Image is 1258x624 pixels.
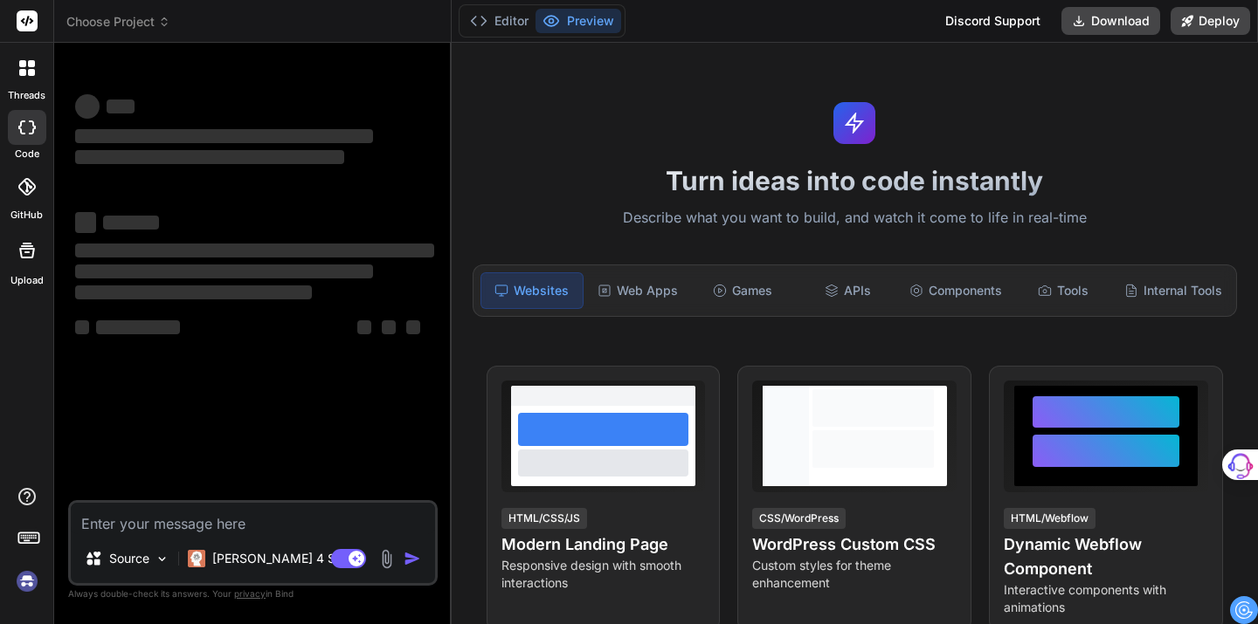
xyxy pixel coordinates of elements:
img: icon [404,550,421,567]
p: Always double-check its answers. Your in Bind [68,586,438,602]
div: Components [902,272,1009,309]
span: ‌ [75,264,373,278]
h4: Dynamic Webflow Component [1004,532,1208,581]
img: attachment [377,549,397,569]
span: ‌ [75,94,100,119]
label: GitHub [10,208,43,223]
span: privacy [234,588,266,599]
span: ‌ [75,150,344,164]
span: ‌ [96,320,180,334]
button: Preview [536,9,621,33]
p: Responsive design with smooth interactions [501,557,706,592]
div: Games [692,272,793,309]
div: Websites [480,272,584,309]
button: Download [1061,7,1160,35]
div: Tools [1013,272,1114,309]
p: Custom styles for theme enhancement [752,557,957,592]
label: threads [8,88,45,103]
button: Deploy [1171,7,1250,35]
img: Claude 4 Sonnet [188,550,205,567]
div: Internal Tools [1117,272,1229,309]
p: Interactive components with animations [1004,581,1208,616]
p: Source [109,550,149,567]
p: [PERSON_NAME] 4 S.. [212,550,342,567]
span: ‌ [75,129,373,143]
div: HTML/CSS/JS [501,508,587,529]
img: signin [12,566,42,596]
div: Discord Support [935,7,1051,35]
h4: WordPress Custom CSS [752,532,957,557]
span: ‌ [103,216,159,230]
label: Upload [10,273,44,288]
span: ‌ [382,320,396,334]
span: ‌ [75,285,312,299]
span: ‌ [107,99,135,113]
span: Choose Project [66,13,170,31]
h4: Modern Landing Page [501,532,706,557]
button: Editor [463,9,536,33]
div: HTML/Webflow [1004,508,1096,529]
span: ‌ [406,320,420,334]
span: ‌ [75,243,434,257]
span: ‌ [75,320,89,334]
h1: Turn ideas into code instantly [462,165,1248,196]
span: ‌ [75,212,96,233]
div: CSS/WordPress [752,508,846,529]
div: APIs [797,272,898,309]
label: code [15,147,39,161]
span: ‌ [357,320,371,334]
p: Describe what you want to build, and watch it come to life in real-time [462,207,1248,230]
div: Web Apps [587,272,688,309]
img: Pick Models [155,552,169,566]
